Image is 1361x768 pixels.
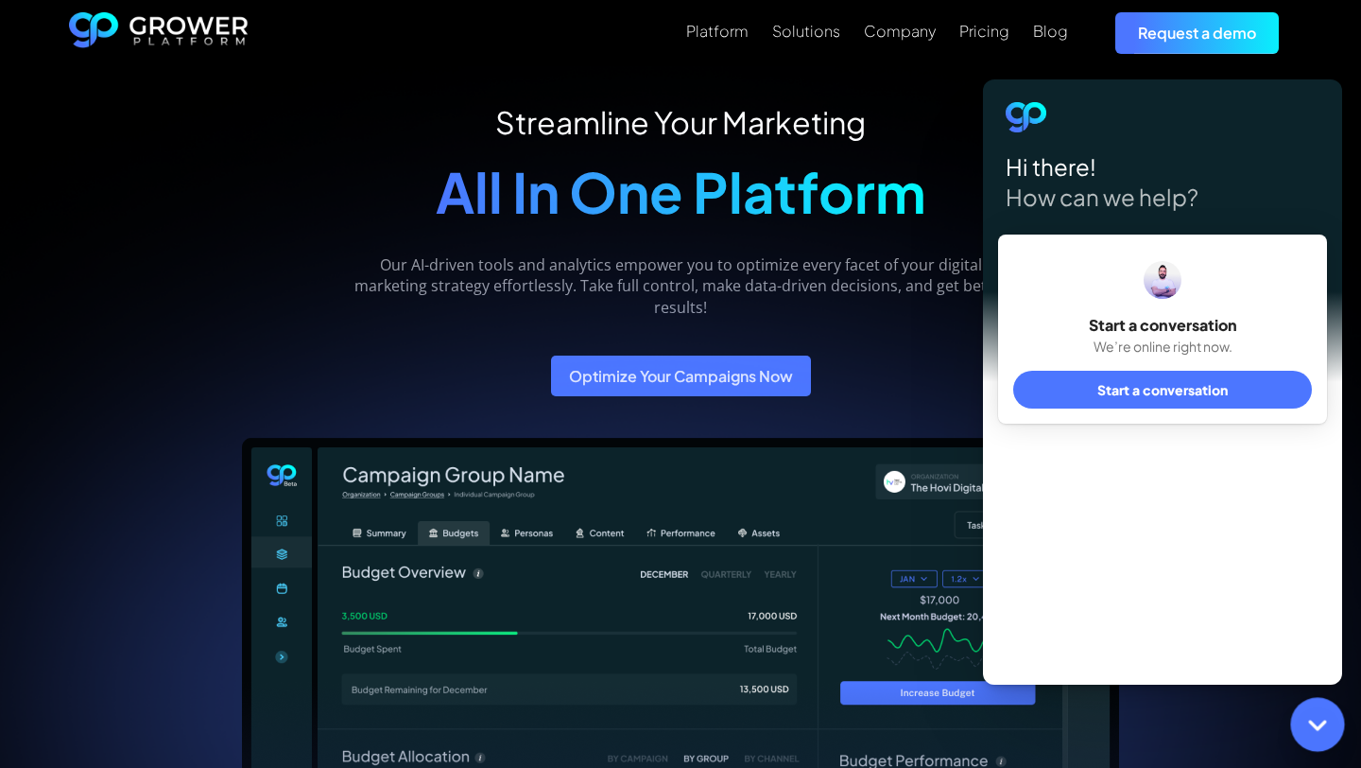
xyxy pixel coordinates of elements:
a: Blog [1033,20,1068,43]
div: Solutions [772,22,840,40]
div: Platform [686,22,749,40]
a: Solutions [772,20,840,43]
a: Company [864,20,936,43]
a: Pricing [959,20,1009,43]
div: Blog [1033,22,1068,40]
p: Our AI-driven tools and analytics empower you to optimize every facet of your digital marketing s... [346,254,1016,318]
a: Platform [686,20,749,43]
div: Streamline Your Marketing [436,104,926,140]
div: Pricing [959,22,1009,40]
span: All In One Platform [436,157,926,226]
a: Optimize Your Campaigns Now [551,356,811,396]
a: Request a demo [1115,12,1279,53]
div: Company [864,22,936,40]
a: home [69,12,249,54]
